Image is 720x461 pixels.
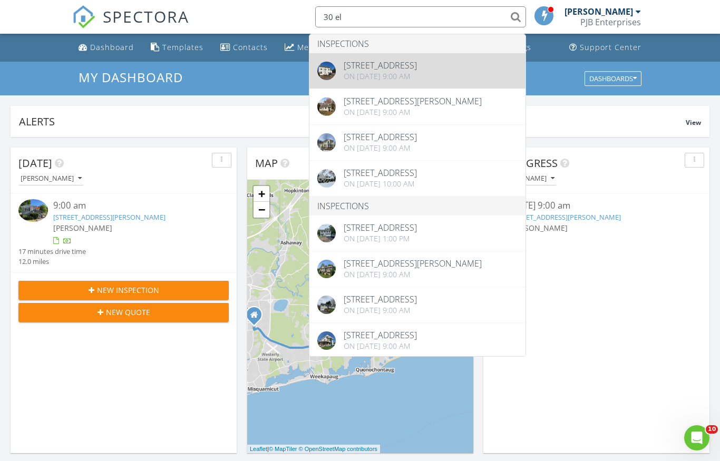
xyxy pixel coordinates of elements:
[344,72,417,81] div: On [DATE] 9:00 am
[254,186,269,202] a: Zoom in
[106,307,150,318] span: New Quote
[580,17,641,27] div: PJB Enterprises
[280,38,330,57] a: Metrics
[147,38,208,57] a: Templates
[254,315,260,321] div: 35 East Ave , Westerly RI 02891
[344,295,417,303] div: [STREET_ADDRESS]
[250,446,267,452] a: Leaflet
[344,342,417,350] div: On [DATE] 9:00 am
[344,133,417,141] div: [STREET_ADDRESS]
[317,296,336,314] img: cover.jpg
[491,199,702,246] a: [DATE] 9:00 am [STREET_ADDRESS][PERSON_NAME] [PERSON_NAME]
[509,223,568,233] span: [PERSON_NAME]
[686,118,701,127] span: View
[53,223,112,233] span: [PERSON_NAME]
[18,199,48,221] img: 9189390%2Fcover_photos%2FLeHPwnm1ZgJCBR5IHUvS%2Fsmall.jpg
[18,199,229,267] a: 9:00 am [STREET_ADDRESS][PERSON_NAME] [PERSON_NAME] 17 minutes drive time 12.0 miles
[317,62,336,80] img: cover.jpg
[162,42,203,52] div: Templates
[344,61,417,70] div: [STREET_ADDRESS]
[309,34,526,53] li: Inspections
[317,260,336,278] img: cover.jpg
[344,169,417,177] div: [STREET_ADDRESS]
[299,446,377,452] a: © OpenStreetMap contributors
[18,156,52,170] span: [DATE]
[565,6,633,17] div: [PERSON_NAME]
[344,259,482,268] div: [STREET_ADDRESS][PERSON_NAME]
[344,144,417,152] div: On [DATE] 9:00 am
[18,172,84,186] button: [PERSON_NAME]
[509,212,621,222] a: [STREET_ADDRESS][PERSON_NAME]
[344,108,482,116] div: On [DATE] 9:00 am
[21,175,82,182] div: [PERSON_NAME]
[103,5,189,27] span: SPECTORA
[18,281,229,300] button: New Inspection
[344,234,417,243] div: On [DATE] 1:00 pm
[706,425,718,434] span: 10
[297,42,326,52] div: Metrics
[247,445,380,454] div: |
[18,303,229,322] button: New Quote
[18,257,86,267] div: 12.0 miles
[74,38,138,57] a: Dashboard
[216,38,272,57] a: Contacts
[72,14,189,36] a: SPECTORA
[269,446,297,452] a: © MapTiler
[53,199,211,212] div: 9:00 am
[90,42,134,52] div: Dashboard
[19,114,686,129] div: Alerts
[344,331,417,339] div: [STREET_ADDRESS]
[72,5,95,28] img: The Best Home Inspection Software - Spectora
[565,38,646,57] a: Support Center
[589,75,637,82] div: Dashboards
[509,199,684,212] div: [DATE] 9:00 am
[344,306,417,315] div: On [DATE] 9:00 am
[233,42,268,52] div: Contacts
[255,156,278,170] span: Map
[344,97,482,105] div: [STREET_ADDRESS][PERSON_NAME]
[317,133,336,152] img: cover.jpg
[344,180,417,188] div: On [DATE] 10:00 am
[585,71,641,86] button: Dashboards
[344,223,417,232] div: [STREET_ADDRESS]
[79,68,183,86] span: My Dashboard
[97,285,159,296] span: New Inspection
[254,202,269,218] a: Zoom out
[317,331,336,350] img: cover.jpg
[684,425,709,450] iframe: Intercom live chat
[317,169,336,188] img: cover.jpg
[317,97,336,116] img: cover.jpg
[580,42,641,52] div: Support Center
[18,247,86,257] div: 17 minutes drive time
[53,212,166,222] a: [STREET_ADDRESS][PERSON_NAME]
[309,197,526,215] li: Inspections
[317,224,336,242] img: cover.jpg
[315,6,526,27] input: Search everything...
[344,270,482,279] div: On [DATE] 9:00 am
